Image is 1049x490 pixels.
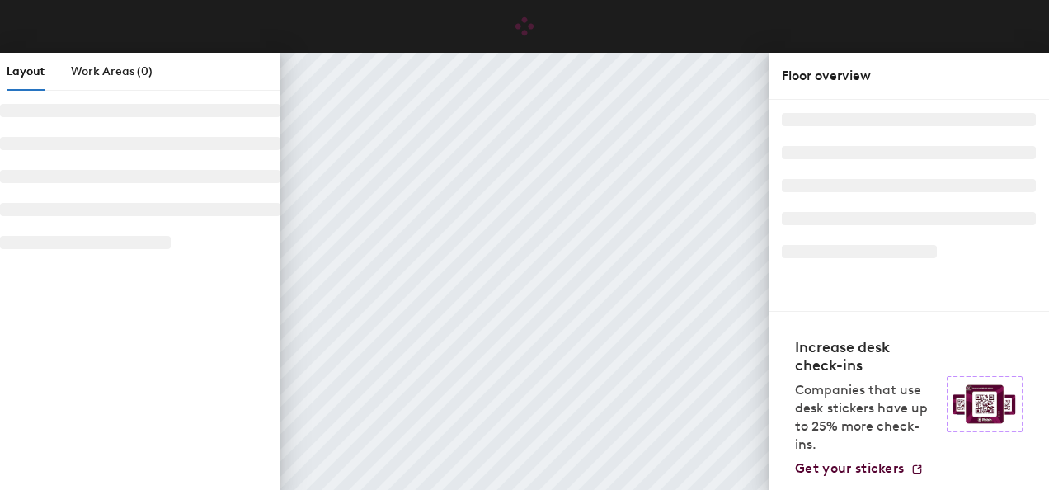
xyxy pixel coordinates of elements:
span: Layout [7,64,45,78]
a: Get your stickers [795,460,924,477]
span: Work Areas (0) [71,64,153,78]
div: Floor overview [782,66,1036,86]
img: Sticker logo [947,376,1023,432]
span: Get your stickers [795,460,904,476]
h4: Increase desk check-ins [795,338,937,375]
p: Companies that use desk stickers have up to 25% more check-ins. [795,381,937,454]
